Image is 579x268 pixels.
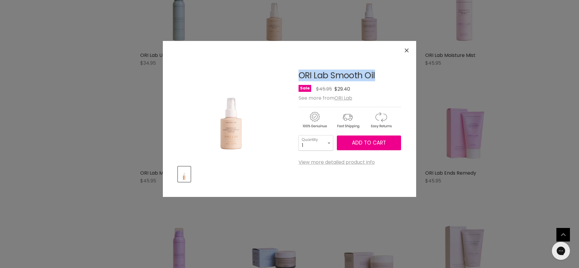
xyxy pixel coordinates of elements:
[334,86,350,92] span: $29.40
[334,95,352,101] a: ORI Lab
[188,56,272,161] img: ORI Lab Smooth Oil
[179,167,190,181] img: ORI Lab Smooth Oil
[316,86,332,92] span: $45.95
[299,111,331,129] img: genuine.gif
[549,240,573,262] iframe: Gorgias live chat messenger
[299,85,311,92] span: Sale
[178,56,283,161] div: ORI Lab Smooth Oil image. Click or Scroll to Zoom.
[299,160,375,165] a: View more detailed product info
[299,70,375,81] a: ORI Lab Smooth Oil
[337,136,401,151] button: Add to cart
[299,135,333,150] select: Quantity
[177,165,284,182] div: Product thumbnails
[332,111,364,129] img: shipping.gif
[365,111,397,129] img: returns.gif
[299,95,352,101] span: See more from
[400,44,413,57] button: Close
[352,139,386,146] span: Add to cart
[178,167,191,182] button: ORI Lab Smooth Oil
